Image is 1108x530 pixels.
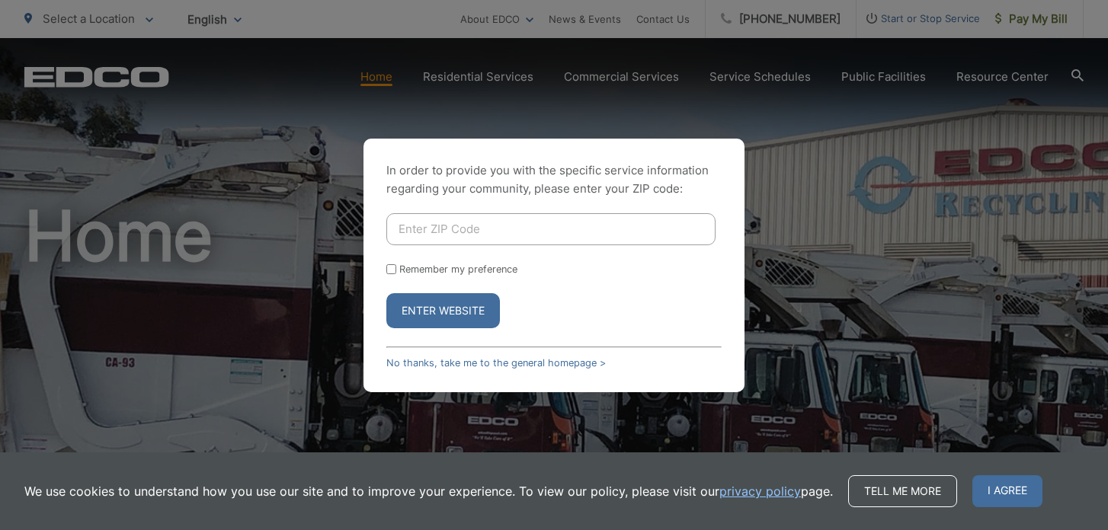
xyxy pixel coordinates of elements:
[386,213,716,245] input: Enter ZIP Code
[386,293,500,328] button: Enter Website
[24,482,833,500] p: We use cookies to understand how you use our site and to improve your experience. To view our pol...
[386,357,606,369] a: No thanks, take me to the general homepage >
[848,475,957,507] a: Tell me more
[972,475,1042,507] span: I agree
[386,161,722,198] p: In order to provide you with the specific service information regarding your community, please en...
[719,482,801,500] a: privacy policy
[399,263,517,275] label: Remember my preference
